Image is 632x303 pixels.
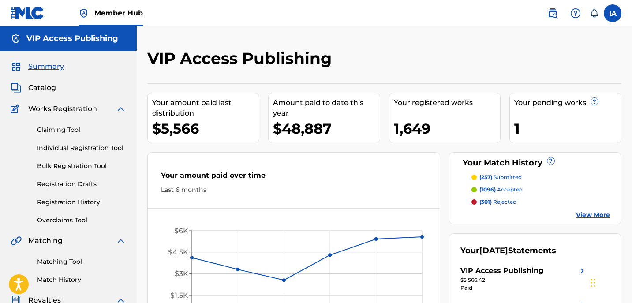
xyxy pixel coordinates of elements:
div: VIP Access Publishing [460,266,543,276]
span: Matching [28,236,63,246]
a: Bulk Registration Tool [37,161,126,171]
tspan: $6K [174,227,188,235]
div: 1,649 [394,119,501,138]
span: Catalog [28,82,56,93]
span: (257) [479,174,492,180]
div: Last 6 months [161,185,426,195]
img: right chevron icon [577,266,587,276]
tspan: $3K [175,269,188,278]
p: accepted [479,186,523,194]
a: Individual Registration Tool [37,143,126,153]
div: $5,566 [152,119,259,138]
div: User Menu [604,4,621,22]
span: [DATE] [479,246,508,255]
a: Claiming Tool [37,125,126,135]
span: ? [547,157,554,165]
div: Your Match History [460,157,610,169]
img: help [570,8,581,19]
a: CatalogCatalog [11,82,56,93]
div: Paid [460,284,587,292]
div: Your amount paid last distribution [152,97,259,119]
img: Summary [11,61,21,72]
tspan: $1.5K [170,291,188,299]
a: Overclaims Tool [37,216,126,225]
div: Notifications [590,9,598,18]
div: $48,887 [273,119,380,138]
iframe: Resource Center [607,185,632,256]
img: search [547,8,558,19]
iframe: Chat Widget [588,261,632,303]
a: (301) rejected [471,198,610,206]
h5: VIP Access Publishing [26,34,118,44]
a: Matching Tool [37,257,126,266]
p: rejected [479,198,516,206]
a: (257) submitted [471,173,610,181]
span: (301) [479,198,492,205]
div: Your pending works [514,97,621,108]
img: expand [116,104,126,114]
img: MLC Logo [11,7,45,19]
img: Matching [11,236,22,246]
div: Help [567,4,584,22]
img: Top Rightsholder [79,8,89,19]
a: VIP Access Publishingright chevron icon$5,566.42Paid [460,266,587,292]
div: Your registered works [394,97,501,108]
img: expand [116,236,126,246]
a: SummarySummary [11,61,64,72]
div: Your Statements [460,245,556,257]
a: Registration History [37,198,126,207]
a: View More [576,210,610,220]
h2: VIP Access Publishing [147,49,336,68]
a: (1096) accepted [471,186,610,194]
span: ? [591,98,598,105]
div: 1 [514,119,621,138]
a: Match History [37,275,126,284]
span: (1096) [479,186,496,193]
span: Member Hub [94,8,143,18]
div: Drag [591,269,596,296]
img: Accounts [11,34,21,44]
span: Works Registration [28,104,97,114]
div: Amount paid to date this year [273,97,380,119]
img: Catalog [11,82,21,93]
a: Public Search [544,4,561,22]
tspan: $4.5K [168,248,188,256]
img: Works Registration [11,104,22,114]
div: $5,566.42 [460,276,587,284]
p: submitted [479,173,522,181]
div: Your amount paid over time [161,170,426,185]
a: Registration Drafts [37,180,126,189]
span: Summary [28,61,64,72]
